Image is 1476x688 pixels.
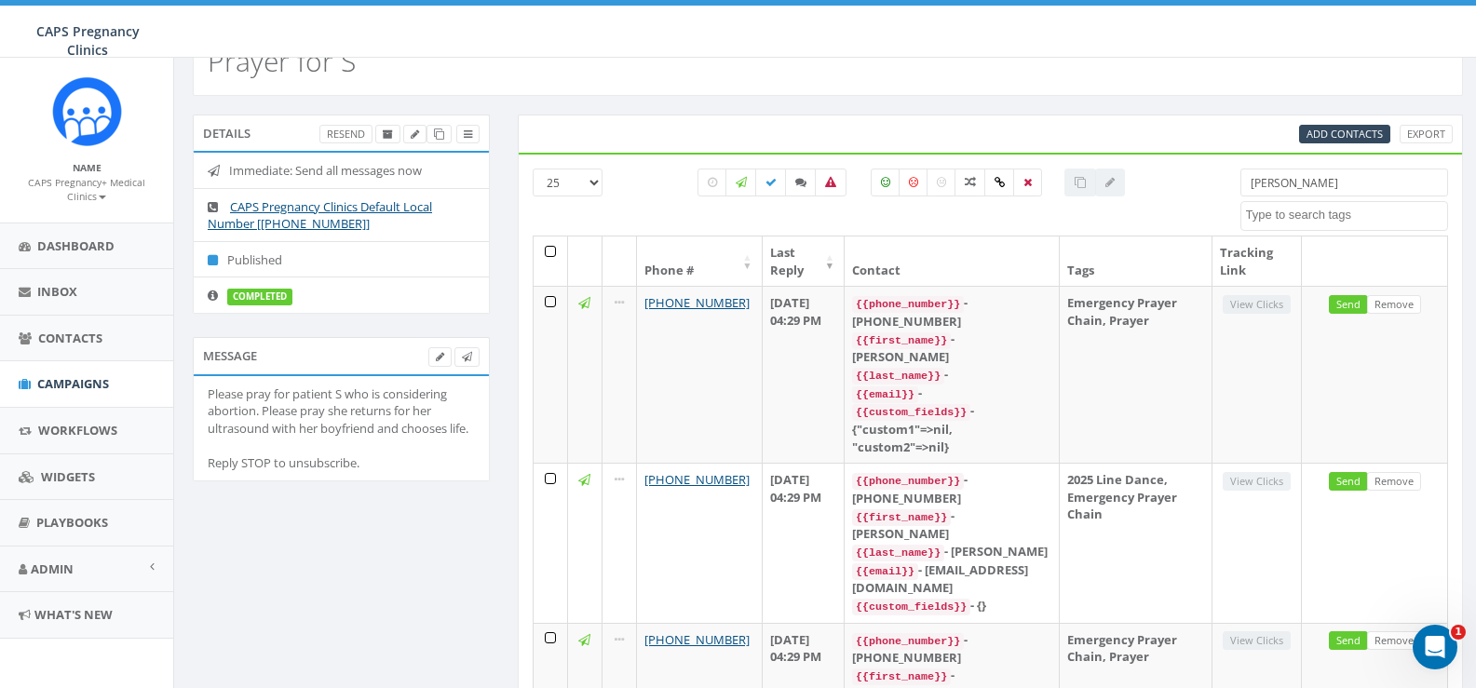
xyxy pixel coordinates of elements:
label: Link Clicked [984,169,1015,196]
th: Tracking Link [1212,236,1302,286]
th: Last Reply: activate to sort column ascending [763,236,845,286]
li: Published [194,241,489,278]
code: {{first_name}} [852,332,951,349]
span: Workflows [38,422,117,438]
code: {{email}} [852,563,918,580]
a: Resend [319,125,372,144]
span: CAPS Pregnancy Clinics [36,22,140,59]
a: Export [1400,125,1453,144]
a: Send [1329,472,1368,492]
span: Dashboard [37,237,115,254]
input: Type to search [1240,169,1448,196]
span: View Campaign Delivery Statistics [464,127,472,141]
div: - [PERSON_NAME] [852,507,1051,543]
code: {{email}} [852,386,918,403]
a: Add Contacts [1299,125,1390,144]
label: Mixed [955,169,986,196]
label: Pending [697,169,727,196]
code: {{last_name}} [852,368,944,384]
label: completed [227,289,292,305]
div: - [PHONE_NUMBER] [852,631,1051,667]
span: Playbooks [36,514,108,531]
code: {{phone_number}} [852,473,964,490]
a: Send [1329,631,1368,651]
a: Remove [1367,631,1421,651]
div: - [852,366,1051,384]
span: Inbox [37,283,77,300]
label: Delivered [755,169,787,196]
div: - [852,384,1051,403]
span: Send Test Message [462,349,472,363]
th: Contact [845,236,1060,286]
a: [PHONE_NUMBER] [644,294,750,311]
label: Replied [785,169,817,196]
td: [DATE] 04:29 PM [763,463,845,622]
div: Please pray for patient S who is considering abortion. Please pray she returns for her ultrasound... [208,385,475,472]
a: [PHONE_NUMBER] [644,471,750,488]
label: Bounced [815,169,846,196]
small: Name [73,161,102,174]
th: Tags [1060,236,1212,286]
div: - [EMAIL_ADDRESS][DOMAIN_NAME] [852,561,1051,597]
span: Archive Campaign [383,127,393,141]
a: Send [1329,295,1368,315]
h2: Prayer for S [208,46,356,76]
th: Phone #: activate to sort column ascending [637,236,763,286]
span: Edit Campaign Title [411,127,419,141]
div: - {"custom1"=>nil, "custom2"=>nil} [852,402,1051,455]
code: {{first_name}} [852,668,951,685]
a: CAPS Pregnancy Clinics Default Local Number [[PHONE_NUMBER]] [208,198,432,233]
code: {{first_name}} [852,509,951,526]
span: Campaigns [37,375,109,392]
i: Published [208,254,227,266]
div: Message [193,337,490,374]
code: {{phone_number}} [852,296,964,313]
label: Neutral [927,169,956,196]
td: [DATE] 04:29 PM [763,286,845,463]
div: Details [193,115,490,152]
code: {{phone_number}} [852,633,964,650]
li: Immediate: Send all messages now [194,153,489,189]
td: 2025 Line Dance, Emergency Prayer Chain [1060,463,1212,622]
span: 1 [1451,625,1466,640]
label: Sending [725,169,757,196]
textarea: Search [1246,207,1447,223]
div: - {} [852,597,1051,615]
div: - [PHONE_NUMBER] [852,294,1051,330]
label: Positive [871,169,900,196]
img: Rally_Corp_Icon_1.png [52,76,122,146]
span: Widgets [41,468,95,485]
div: - [PHONE_NUMBER] [852,471,1051,506]
a: [PHONE_NUMBER] [644,631,750,648]
div: - [PERSON_NAME] [852,543,1051,561]
code: {{last_name}} [852,545,944,561]
code: {{custom_fields}} [852,404,970,421]
span: Contacts [38,330,102,346]
td: Emergency Prayer Chain, Prayer [1060,286,1212,463]
a: CAPS Pregnancy+ Medical Clinics [28,173,145,205]
span: Edit Campaign Body [436,349,444,363]
span: Admin [31,560,74,577]
small: CAPS Pregnancy+ Medical Clinics [28,176,145,204]
span: What's New [34,606,113,623]
span: Clone Campaign [434,127,444,141]
span: CSV files only [1307,127,1383,141]
code: {{custom_fields}} [852,599,970,615]
div: - [PERSON_NAME] [852,331,1051,366]
a: Remove [1367,472,1421,492]
a: Remove [1367,295,1421,315]
label: Removed [1013,169,1042,196]
i: Immediate: Send all messages now [208,165,229,177]
label: Negative [899,169,928,196]
span: Add Contacts [1307,127,1383,141]
iframe: Intercom live chat [1413,625,1457,669]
